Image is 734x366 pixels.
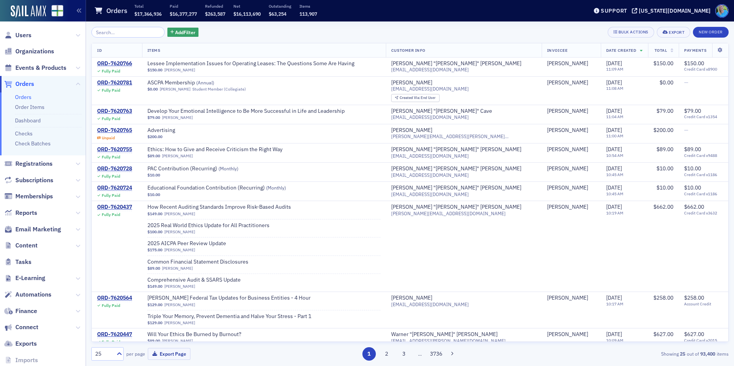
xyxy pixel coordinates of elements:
a: 2025 Real World Ethics Update for All Practitioners [147,222,269,229]
span: [DATE] [606,165,622,172]
a: Checks [15,130,33,137]
span: [EMAIL_ADDRESS][DOMAIN_NAME] [391,302,469,307]
span: [DATE] [606,294,622,301]
div: Fully Paid [102,340,120,345]
p: Paid [170,3,197,9]
span: [EMAIL_ADDRESS][DOMAIN_NAME] [391,86,469,92]
span: $10.00 [656,165,673,172]
a: [PERSON_NAME] "[PERSON_NAME]" [PERSON_NAME] [391,60,521,67]
h1: Orders [106,6,127,15]
div: [PERSON_NAME] [547,60,588,67]
span: [DATE] [606,331,622,338]
span: [PERSON_NAME][EMAIL_ADDRESS][PERSON_NAME][DOMAIN_NAME] [391,134,536,139]
span: Add Filter [175,29,195,36]
div: [PERSON_NAME] [547,295,588,302]
div: Created Via: End User [391,94,440,102]
span: Jamey Carroll [547,185,595,191]
span: Credit Card x3632 [684,211,723,216]
span: $63,254 [269,11,286,17]
span: Account Credit [684,302,723,307]
span: Content [15,241,38,250]
span: $89.00 [684,146,701,153]
div: ORD-7620755 [97,146,132,153]
a: [PERSON_NAME] [547,79,588,86]
span: Credit Card x1186 [684,172,723,177]
span: Payments [684,48,706,53]
a: Users [4,31,31,40]
span: $79.00 [656,107,673,114]
a: [PERSON_NAME] [164,68,195,73]
button: Bulk Actions [608,27,654,38]
time: 11:09 AM [606,66,623,72]
label: per page [126,350,145,357]
a: [PERSON_NAME] "[PERSON_NAME]" [PERSON_NAME] [391,165,521,172]
span: $10.00 [656,184,673,191]
span: $200.00 [147,134,162,139]
div: Fully Paid [102,116,120,121]
a: [PERSON_NAME] [391,79,432,86]
span: $150.00 [684,60,704,67]
div: [PERSON_NAME] [547,204,588,211]
time: 10:19 AM [606,210,623,216]
span: $258.00 [684,294,704,301]
span: [DATE] [606,184,622,191]
time: 10:09 AM [606,338,623,343]
span: [EMAIL_ADDRESS][PERSON_NAME][DOMAIN_NAME] [391,338,506,344]
a: PAC Contribution (Recurring) (Monthly) [147,165,244,172]
span: Events & Products [15,64,66,72]
a: Check Batches [15,140,51,147]
span: Customer Info [391,48,425,53]
a: [PERSON_NAME] [162,115,193,120]
img: SailAMX [11,5,46,18]
div: [PERSON_NAME] "[PERSON_NAME]" Cave [391,108,492,115]
a: [PERSON_NAME] [162,153,193,158]
span: Total [655,48,667,53]
div: [US_STATE][DOMAIN_NAME] [639,7,711,14]
div: Export [669,30,684,35]
div: [PERSON_NAME] "[PERSON_NAME]" [PERSON_NAME] [391,185,521,191]
span: $129.00 [147,320,162,325]
span: Registrations [15,160,53,168]
span: $200.00 [653,127,673,134]
span: $10.00 [147,173,160,178]
span: Reese Pugh [547,204,595,211]
span: Users [15,31,31,40]
span: [DATE] [606,60,622,67]
span: Scott Jennings [547,331,595,338]
span: Imports [15,356,38,364]
span: Items [147,48,160,53]
a: ORD-7620447 [97,331,132,338]
span: Allison McLeod's Federal Tax Updates for Business Entities - 4 Hour [147,295,311,302]
span: Email Marketing [15,225,61,234]
span: $175.00 [147,247,162,252]
span: Organizations [15,47,54,56]
span: $263,587 [205,11,225,17]
time: 11:08 AM [606,86,623,91]
span: Jamey Carroll [547,165,595,172]
div: [PERSON_NAME] [547,108,588,115]
a: ORD-7620437 [97,204,132,211]
span: $89.00 [147,153,160,158]
span: [PERSON_NAME][EMAIL_ADDRESS][DOMAIN_NAME] [391,211,506,216]
span: Credit Card x1186 [684,191,723,196]
div: ORD-7620766 [97,60,132,67]
span: Tasks [15,258,31,266]
a: [PERSON_NAME] [547,165,588,172]
a: Lessee Implementation Issues for Operating Leases: The Questions Some Are Having [147,60,354,67]
a: Comprehensive Audit & SSARS Update [147,277,244,284]
a: View Homepage [46,5,63,18]
strong: 25 [679,350,687,357]
span: [EMAIL_ADDRESS][DOMAIN_NAME] [391,191,469,197]
time: 11:00 AM [606,133,623,138]
span: Michael Capilouto [547,295,595,302]
div: ORD-7620765 [97,127,132,134]
a: ASCPA Membership (Annual) [147,79,244,86]
a: Triple Your Memory, Prevent Dementia and Halve Your Stress - Part 1 [147,313,311,320]
span: Finance [15,307,37,315]
a: Will Your Ethics Be Burned by Burnout? [147,331,244,338]
div: Fully Paid [102,212,120,217]
button: 1 [362,347,376,361]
